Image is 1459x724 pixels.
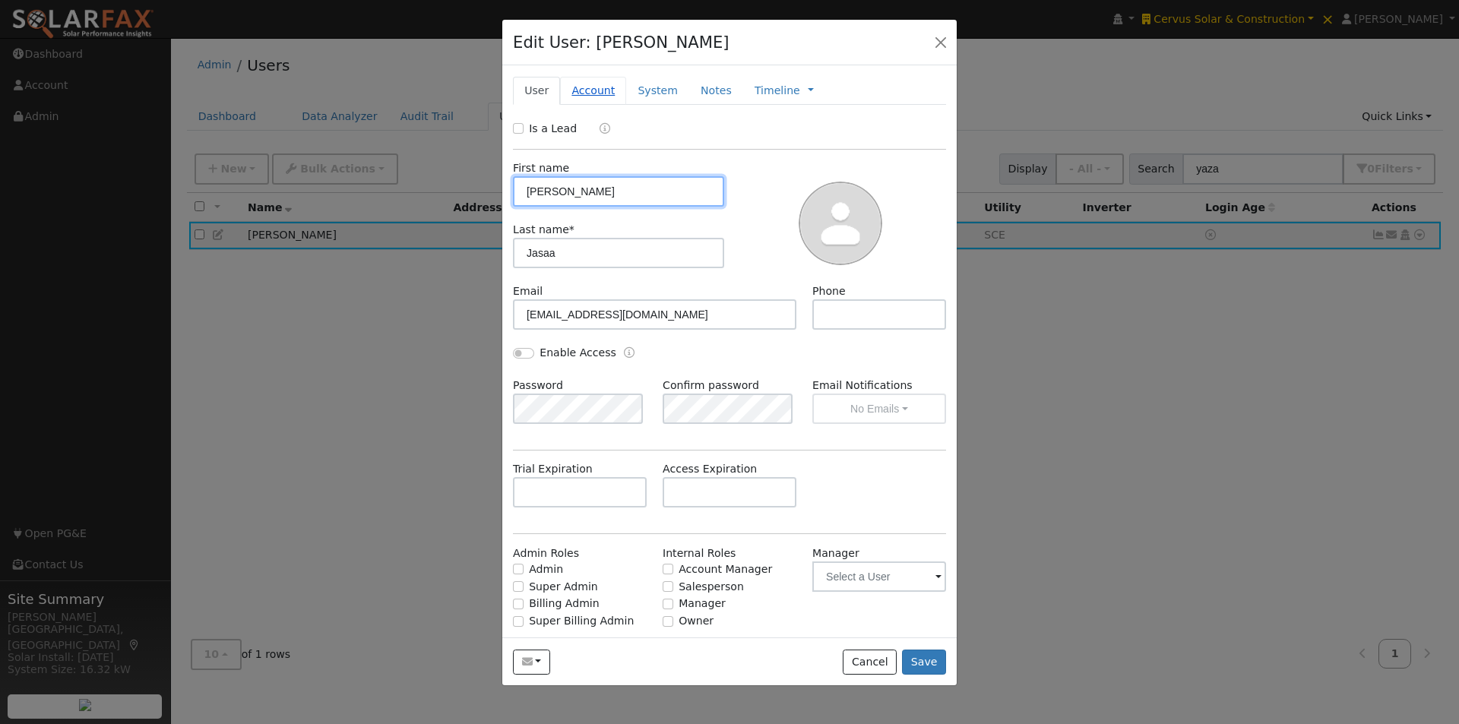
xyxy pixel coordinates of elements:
a: User [513,77,560,105]
a: Account [560,77,626,105]
button: Save [902,650,946,675]
input: Billing Admin [513,599,524,609]
label: Last name [513,222,574,238]
input: Admin [513,564,524,574]
label: Billing Admin [529,596,600,612]
a: Timeline [755,83,800,99]
input: Salesperson [663,581,673,592]
button: yjadaa@gmail.com [513,650,550,675]
span: Required [569,223,574,236]
input: Manager [663,599,673,609]
label: Password [513,378,563,394]
a: Lead [588,121,610,138]
label: Confirm password [663,378,759,394]
label: Is a Lead [529,121,577,137]
label: Super Billing Admin [529,613,634,629]
a: Enable Access [624,345,635,362]
label: Salesperson [679,579,744,595]
label: Manager [679,596,726,612]
input: Owner [663,616,673,627]
input: Super Admin [513,581,524,592]
label: First name [513,160,569,176]
label: Admin [529,561,563,577]
label: Phone [812,283,846,299]
label: Email Notifications [812,378,946,394]
input: Select a User [812,561,946,592]
label: Owner [679,613,714,629]
label: Enable Access [540,345,616,361]
label: Internal Roles [663,545,736,561]
input: Account Manager [663,564,673,574]
label: Admin Roles [513,545,579,561]
label: Access Expiration [663,461,757,477]
a: System [626,77,689,105]
label: Trial Expiration [513,461,593,477]
label: Account Manager [679,561,772,577]
input: Is a Lead [513,123,524,134]
a: Notes [689,77,743,105]
button: Cancel [843,650,897,675]
label: Super Admin [529,579,598,595]
input: Super Billing Admin [513,616,524,627]
label: Manager [812,545,859,561]
label: Email [513,283,543,299]
h4: Edit User: [PERSON_NAME] [513,30,729,55]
